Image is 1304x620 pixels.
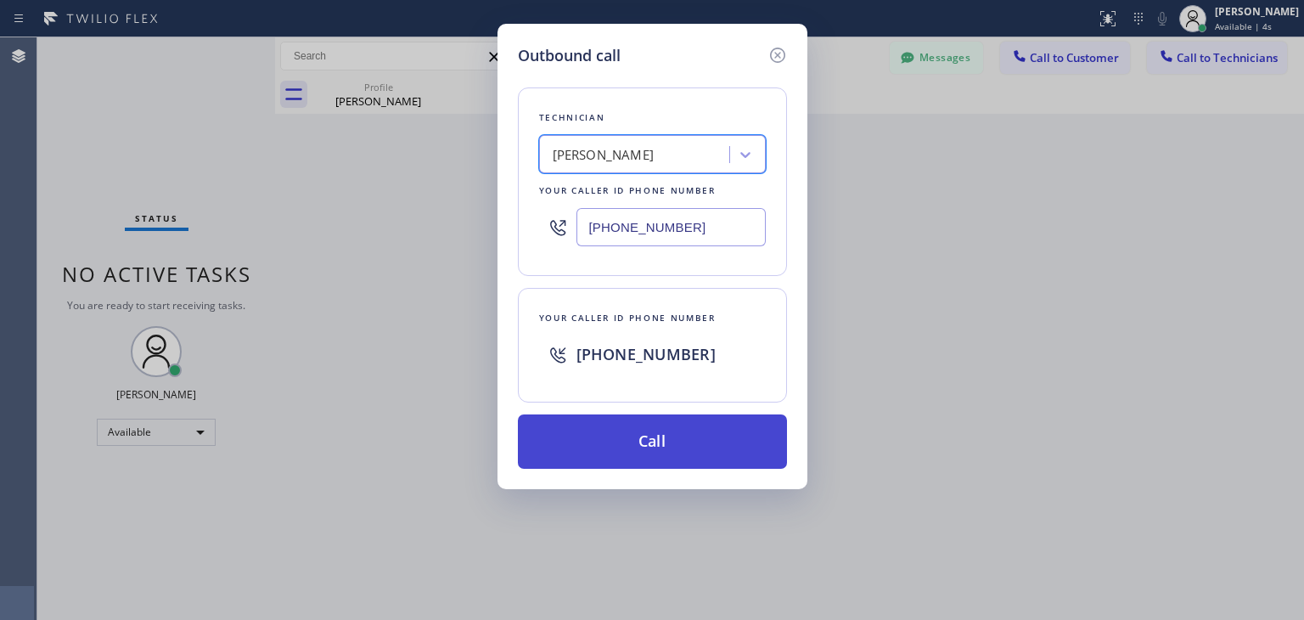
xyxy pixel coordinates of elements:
div: Technician [539,109,766,127]
div: [PERSON_NAME] [553,145,655,165]
h5: Outbound call [518,44,621,67]
div: Your caller id phone number [539,182,766,200]
input: (123) 456-7890 [576,208,766,246]
button: Call [518,414,787,469]
span: [PHONE_NUMBER] [576,344,716,364]
div: Your caller id phone number [539,309,766,327]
